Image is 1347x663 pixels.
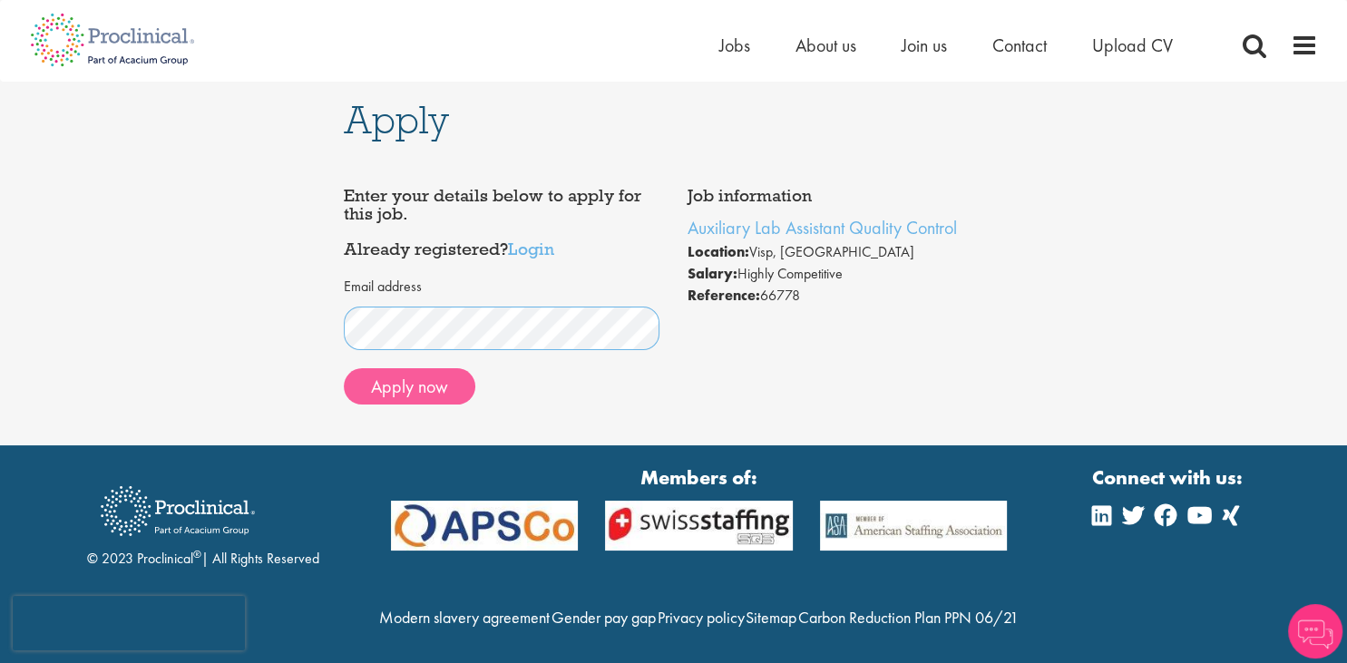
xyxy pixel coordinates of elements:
a: Modern slavery agreement [379,607,550,628]
span: Apply [344,95,449,144]
img: APSCo [377,501,592,551]
img: APSCo [591,501,806,551]
a: Login [508,238,554,259]
a: Sitemap [746,607,796,628]
sup: ® [193,547,201,561]
a: Join us [902,34,947,57]
a: Gender pay gap [551,607,656,628]
a: Upload CV [1092,34,1173,57]
h4: Job information [688,187,1004,205]
a: Auxiliary Lab Assistant Quality Control [688,216,957,239]
a: Jobs [719,34,750,57]
strong: Location: [688,242,749,261]
strong: Reference: [688,286,760,305]
strong: Members of: [391,463,1008,492]
div: © 2023 Proclinical | All Rights Reserved [87,473,319,570]
h4: Enter your details below to apply for this job. Already registered? [344,187,660,258]
strong: Connect with us: [1092,463,1246,492]
li: Visp, [GEOGRAPHIC_DATA] [688,241,1004,263]
label: Email address [344,277,422,297]
a: Privacy policy [657,607,744,628]
button: Apply now [344,368,475,405]
li: Highly Competitive [688,263,1004,285]
li: 66778 [688,285,1004,307]
a: Contact [992,34,1047,57]
strong: Salary: [688,264,737,283]
a: About us [796,34,856,57]
img: Proclinical Recruitment [87,473,268,549]
img: APSCo [806,501,1021,551]
a: Carbon Reduction Plan PPN 06/21 [798,607,1019,628]
iframe: reCAPTCHA [13,596,245,650]
img: Chatbot [1288,604,1342,658]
